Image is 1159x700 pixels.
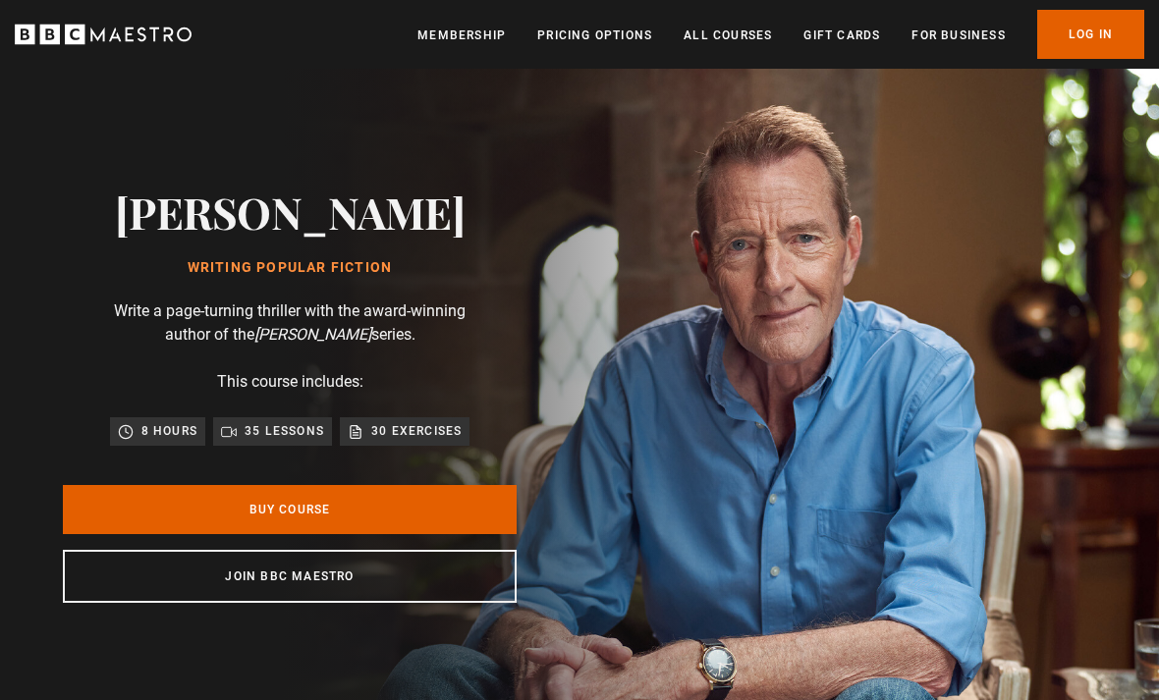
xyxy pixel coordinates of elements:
[115,260,466,276] h1: Writing Popular Fiction
[1037,10,1144,59] a: Log In
[63,485,517,534] a: Buy Course
[217,370,363,394] p: This course includes:
[911,26,1005,45] a: For business
[63,550,517,603] a: Join BBC Maestro
[417,26,506,45] a: Membership
[141,421,197,441] p: 8 hours
[684,26,772,45] a: All Courses
[537,26,652,45] a: Pricing Options
[417,10,1144,59] nav: Primary
[15,20,192,49] svg: BBC Maestro
[115,187,466,237] h2: [PERSON_NAME]
[254,325,371,344] i: [PERSON_NAME]
[803,26,880,45] a: Gift Cards
[93,299,486,347] p: Write a page-turning thriller with the award-winning author of the series.
[371,421,462,441] p: 30 exercises
[245,421,324,441] p: 35 lessons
